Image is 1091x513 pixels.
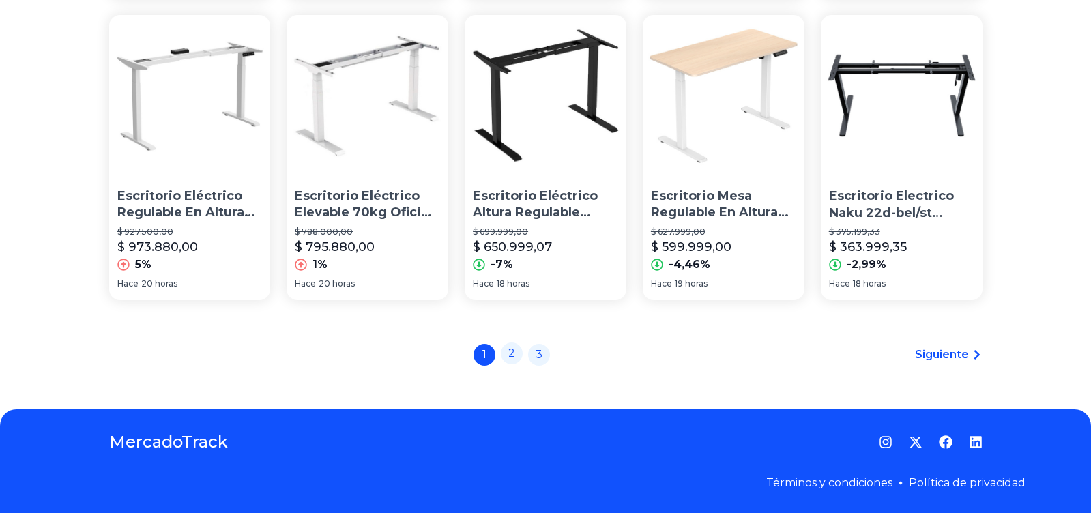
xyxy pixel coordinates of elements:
img: Escritorio Electrico Naku 22d-bel/st Altura Regulable [821,15,983,177]
p: -2,99% [847,256,886,273]
span: 18 horas [853,278,886,289]
img: Escritorio Eléctrico Altura Regulable Turboblender 2 Motores [465,15,626,177]
a: Twitter [909,435,922,449]
a: Escritorio Eléctrico Altura Regulable Turboblender 2 MotoresEscritorio Eléctrico Altura Regulable... [465,15,626,300]
a: MercadoTrack [109,431,228,453]
a: Siguiente [915,347,983,363]
a: Escritorio Electrico Naku 22d-bel/st Altura Regulable Escritorio Electrico Naku 22d-bel/st Altura... [821,15,983,300]
p: $ 650.999,07 [473,237,552,256]
a: Términos y condiciones [766,476,892,489]
span: 20 horas [141,278,177,289]
img: Escritorio Eléctrico Regulable En Altura Höllsen [109,15,271,177]
span: 18 horas [497,278,529,289]
a: Facebook [939,435,952,449]
img: Escritorio Eléctrico Elevable 70kg Oficina Hogar Hafele [287,15,448,177]
a: Política de privacidad [909,476,1025,489]
p: $ 927.500,00 [117,226,263,237]
p: -7% [491,256,513,273]
img: Escritorio Mesa Regulable En Altura Gadnic Panel Eléctrico [643,15,804,177]
a: Instagram [879,435,892,449]
p: Escritorio Eléctrico Elevable 70kg Oficina Hogar [PERSON_NAME] [295,188,440,222]
p: $ 363.999,35 [829,237,907,256]
p: $ 788.000,00 [295,226,440,237]
p: $ 627.999,00 [651,226,796,237]
p: Escritorio Eléctrico Altura Regulable Turboblender 2 Motores [473,188,618,222]
p: -4,46% [669,256,710,273]
span: 20 horas [319,278,355,289]
a: Escritorio Mesa Regulable En Altura Gadnic Panel EléctricoEscritorio Mesa Regulable En Altura Gad... [643,15,804,300]
p: $ 795.880,00 [295,237,375,256]
p: Escritorio Electrico Naku 22d-bel/st Altura Regulable [829,188,974,222]
p: $ 599.999,00 [651,237,731,256]
span: 19 horas [675,278,708,289]
span: Hace [473,278,494,289]
p: Escritorio Mesa Regulable En Altura Gadnic Panel Eléctrico [651,188,796,222]
p: $ 699.999,00 [473,226,618,237]
a: 3 [528,344,550,366]
span: Hace [651,278,672,289]
a: 2 [501,342,523,364]
p: Escritorio Eléctrico Regulable En Altura Höllsen [117,188,263,222]
a: Escritorio Eléctrico Elevable 70kg Oficina Hogar HafeleEscritorio Eléctrico Elevable 70kg Oficina... [287,15,448,300]
a: LinkedIn [969,435,983,449]
span: Hace [117,278,139,289]
span: Hace [829,278,850,289]
p: $ 973.880,00 [117,237,198,256]
p: 1% [312,256,328,273]
a: Escritorio Eléctrico Regulable En Altura HöllsenEscritorio Eléctrico Regulable En Altura Höllsen$... [109,15,271,300]
span: Hace [295,278,316,289]
span: Siguiente [915,347,969,363]
p: $ 375.199,33 [829,226,974,237]
p: 5% [135,256,151,273]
